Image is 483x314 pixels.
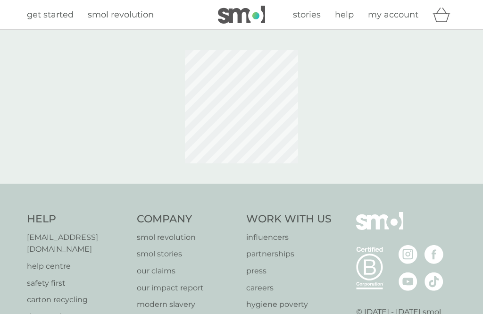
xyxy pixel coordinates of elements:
[137,212,237,227] h4: Company
[368,9,418,20] span: my account
[246,298,332,311] a: hygiene poverty
[218,6,265,24] img: smol
[27,212,127,227] h4: Help
[27,9,74,20] span: get started
[368,8,418,22] a: my account
[356,212,403,244] img: smol
[137,231,237,244] a: smol revolution
[137,282,237,294] a: our impact report
[399,272,417,291] img: visit the smol Youtube page
[246,248,332,260] a: partnerships
[433,5,456,24] div: basket
[88,8,154,22] a: smol revolution
[425,245,443,264] img: visit the smol Facebook page
[246,265,332,277] a: press
[27,277,127,289] a: safety first
[137,248,237,260] a: smol stories
[27,294,127,306] a: carton recycling
[399,245,417,264] img: visit the smol Instagram page
[88,9,154,20] span: smol revolution
[293,9,321,20] span: stories
[27,8,74,22] a: get started
[246,212,332,227] h4: Work With Us
[27,231,127,255] a: [EMAIL_ADDRESS][DOMAIN_NAME]
[27,260,127,272] a: help centre
[293,8,321,22] a: stories
[335,9,354,20] span: help
[246,231,332,244] a: influencers
[335,8,354,22] a: help
[137,265,237,277] a: our claims
[246,282,332,294] a: careers
[425,272,443,291] img: visit the smol Tiktok page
